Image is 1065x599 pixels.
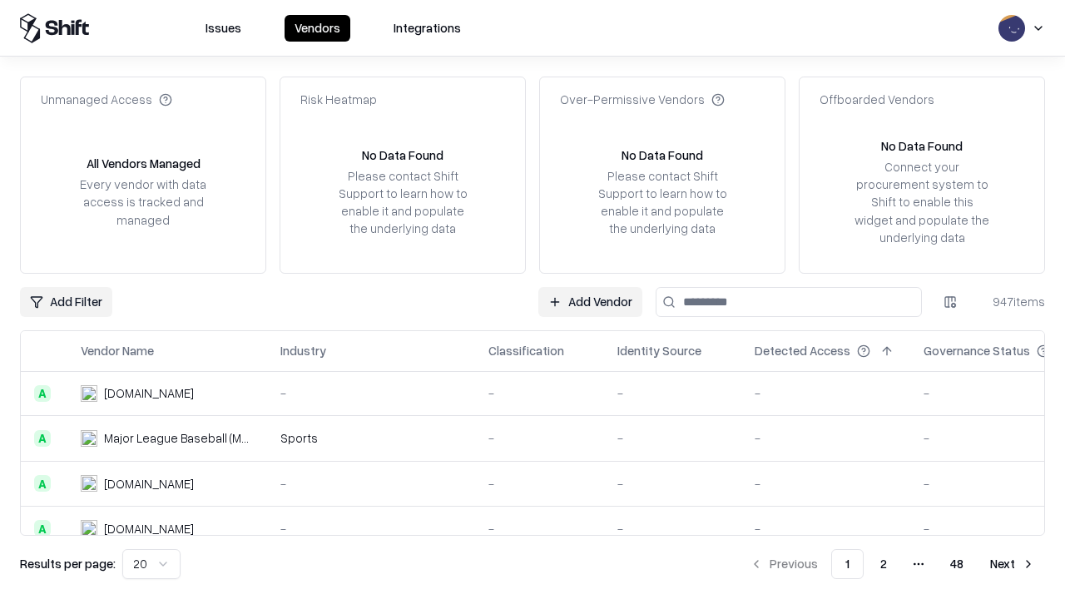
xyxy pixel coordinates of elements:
div: - [488,520,591,537]
div: A [34,520,51,537]
div: Detected Access [755,342,850,359]
div: - [755,520,897,537]
button: Issues [196,15,251,42]
div: [DOMAIN_NAME] [104,475,194,493]
button: Add Filter [20,287,112,317]
div: - [755,384,897,402]
div: - [617,429,728,447]
button: 1 [831,549,864,579]
p: Results per page: [20,555,116,572]
button: Integrations [384,15,471,42]
div: Over-Permissive Vendors [560,91,725,108]
div: - [617,384,728,402]
div: - [617,520,728,537]
div: - [280,520,462,537]
div: - [280,384,462,402]
div: Sports [280,429,462,447]
img: pathfactory.com [81,385,97,402]
div: - [755,475,897,493]
div: - [488,384,591,402]
div: Vendor Name [81,342,154,359]
div: All Vendors Managed [87,155,201,172]
button: 48 [937,549,977,579]
button: Next [980,549,1045,579]
div: - [488,429,591,447]
div: No Data Found [881,137,963,155]
div: Offboarded Vendors [820,91,934,108]
div: Major League Baseball (MLB) [104,429,254,447]
div: [DOMAIN_NAME] [104,520,194,537]
div: - [280,475,462,493]
div: Governance Status [924,342,1030,359]
nav: pagination [740,549,1045,579]
div: - [617,475,728,493]
div: Unmanaged Access [41,91,172,108]
div: Please contact Shift Support to learn how to enable it and populate the underlying data [593,167,731,238]
div: Industry [280,342,326,359]
div: Risk Heatmap [300,91,377,108]
div: Classification [488,342,564,359]
img: wixanswers.com [81,475,97,492]
div: Connect your procurement system to Shift to enable this widget and populate the underlying data [853,158,991,246]
div: A [34,385,51,402]
div: Every vendor with data access is tracked and managed [74,176,212,228]
div: - [488,475,591,493]
button: Vendors [285,15,350,42]
div: - [755,429,897,447]
div: No Data Found [622,146,703,164]
button: 2 [867,549,900,579]
div: A [34,475,51,492]
img: Major League Baseball (MLB) [81,430,97,447]
div: Please contact Shift Support to learn how to enable it and populate the underlying data [334,167,472,238]
div: 947 items [978,293,1045,310]
div: No Data Found [362,146,443,164]
div: [DOMAIN_NAME] [104,384,194,402]
div: Identity Source [617,342,701,359]
a: Add Vendor [538,287,642,317]
div: A [34,430,51,447]
img: boxed.com [81,520,97,537]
